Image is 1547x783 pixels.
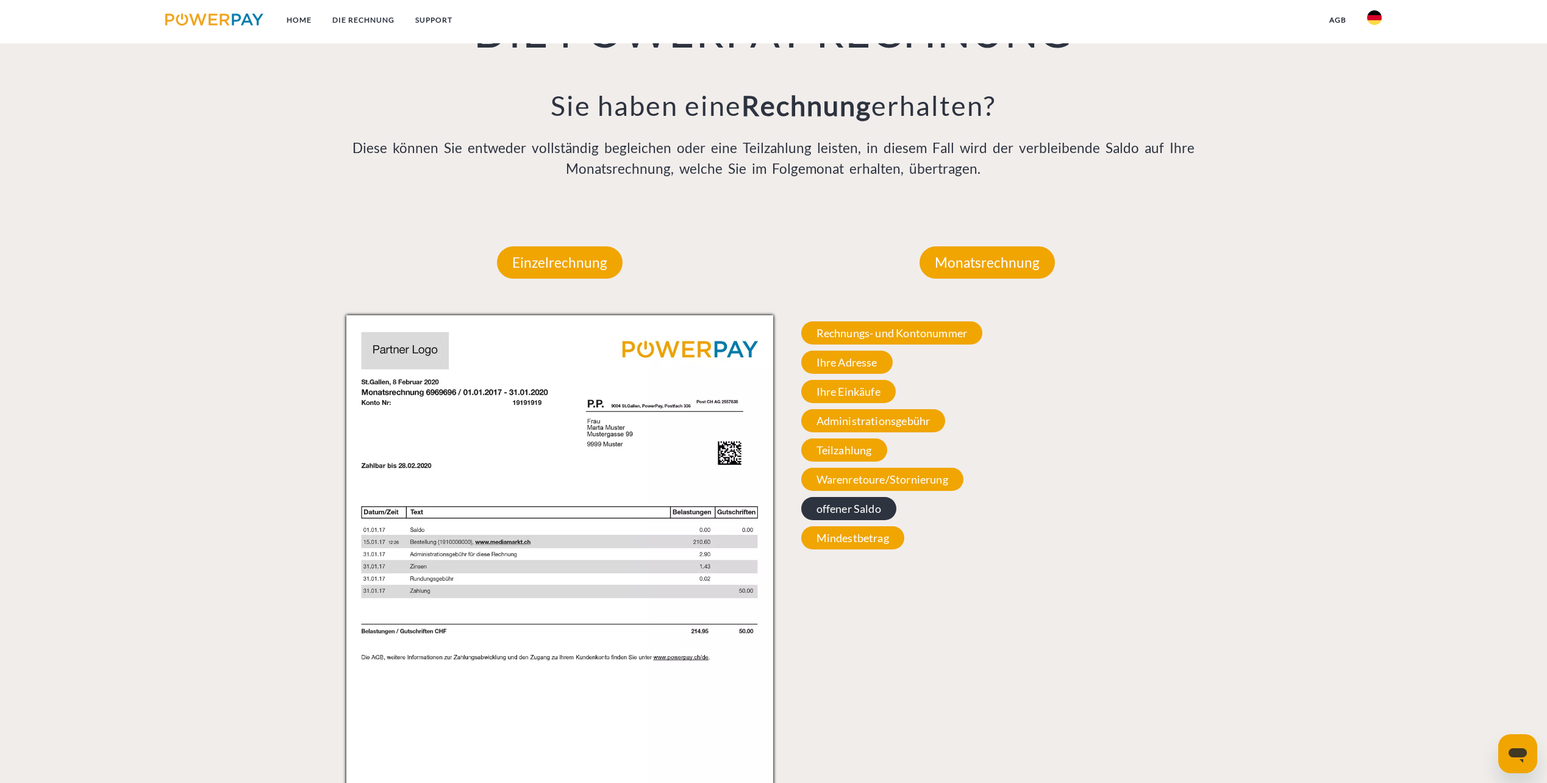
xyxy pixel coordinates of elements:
[165,13,263,26] img: logo-powerpay.svg
[801,526,904,549] span: Mindestbetrag
[1498,734,1537,773] iframe: Schaltfläche zum Öffnen des Messaging-Fensters
[346,88,1201,123] h3: Sie haben eine erhalten?
[1367,10,1382,25] img: de
[920,246,1055,279] p: Monatsrechnung
[346,138,1201,179] p: Diese können Sie entweder vollständig begleichen oder eine Teilzahlung leisten, in diesem Fall wi...
[801,321,983,345] span: Rechnungs- und Kontonummer
[1319,9,1357,31] a: agb
[741,89,871,122] b: Rechnung
[801,468,963,491] span: Warenretoure/Stornierung
[801,351,893,374] span: Ihre Adresse
[497,246,623,279] p: Einzelrechnung
[276,9,322,31] a: Home
[801,438,887,462] span: Teilzahlung
[405,9,463,31] a: SUPPORT
[801,380,896,403] span: Ihre Einkäufe
[801,497,896,520] span: offener Saldo
[801,409,946,432] span: Administrationsgebühr
[322,9,405,31] a: DIE RECHNUNG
